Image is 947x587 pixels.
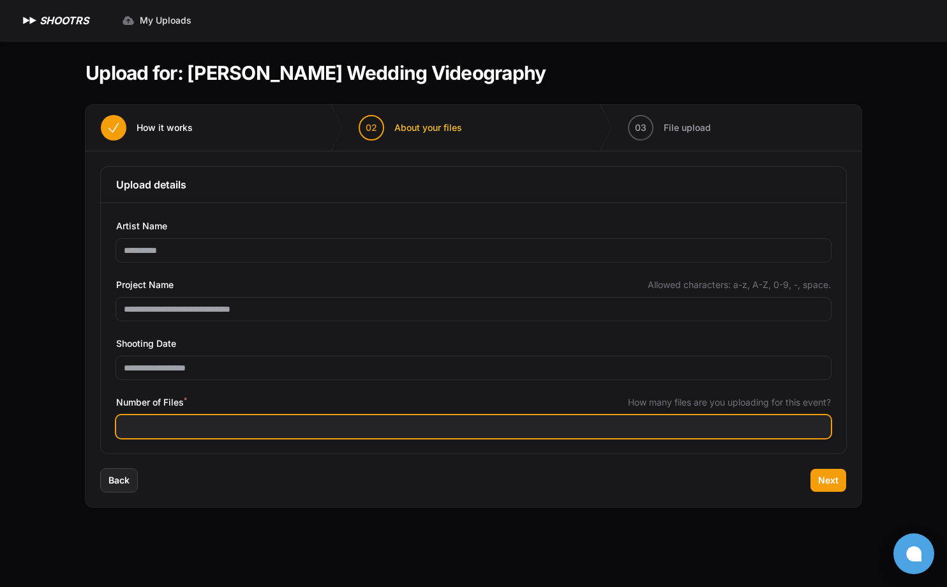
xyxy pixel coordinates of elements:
[635,121,646,134] span: 03
[613,105,726,151] button: 03 File upload
[116,336,176,351] span: Shooting Date
[108,474,130,487] span: Back
[114,9,199,32] a: My Uploads
[116,218,167,234] span: Artist Name
[366,121,377,134] span: 02
[394,121,462,134] span: About your files
[40,13,89,28] h1: SHOOTRS
[116,277,174,293] span: Project Name
[628,396,831,409] span: How many files are you uploading for this event?
[140,14,191,27] span: My Uploads
[116,395,187,410] span: Number of Files
[810,469,846,492] button: Next
[648,278,831,291] span: Allowed characters: a-z, A-Z, 0-9, -, space.
[116,177,831,192] h3: Upload details
[86,61,546,84] h1: Upload for: [PERSON_NAME] Wedding Videography
[664,121,711,134] span: File upload
[818,474,839,487] span: Next
[20,13,40,28] img: SHOOTRS
[893,533,934,574] button: Open chat window
[20,13,89,28] a: SHOOTRS SHOOTRS
[137,121,193,134] span: How it works
[86,105,208,151] button: How it works
[343,105,477,151] button: 02 About your files
[101,469,137,492] button: Back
